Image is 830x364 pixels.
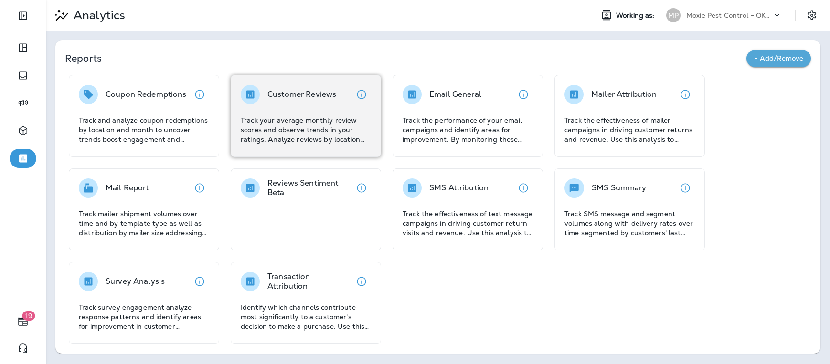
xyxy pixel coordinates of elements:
[352,178,371,198] button: View details
[79,209,209,238] p: Track mailer shipment volumes over time and by template type as well as distribution by mailer si...
[666,8,681,22] div: MP
[65,52,746,65] p: Reports
[676,178,695,198] button: View details
[267,90,336,99] p: Customer Reviews
[241,302,371,331] p: Identify which channels contribute most significantly to a customer's decision to make a purchase...
[686,11,772,19] p: Moxie Pest Control - OKC [GEOGRAPHIC_DATA]
[10,6,36,25] button: Expand Sidebar
[514,178,533,198] button: View details
[190,272,209,291] button: View details
[106,183,149,193] p: Mail Report
[564,115,695,144] p: Track the effectiveness of mailer campaigns in driving customer returns and revenue. Use this ana...
[70,8,125,22] p: Analytics
[352,272,371,291] button: View details
[429,183,489,193] p: SMS Attribution
[676,85,695,104] button: View details
[591,90,657,99] p: Mailer Attribution
[79,115,209,144] p: Track and analyze coupon redemptions by location and month to uncover trends boost engagement and...
[514,85,533,104] button: View details
[106,90,187,99] p: Coupon Redemptions
[746,50,811,67] button: + Add/Remove
[79,302,209,331] p: Track survey engagement analyze response patterns and identify areas for improvement in customer ...
[10,312,36,331] button: 19
[22,311,35,321] span: 19
[352,85,371,104] button: View details
[190,178,209,198] button: View details
[803,7,820,24] button: Settings
[403,115,533,144] p: Track the performance of your email campaigns and identify areas for improvement. By monitoring t...
[616,11,657,20] span: Working as:
[241,115,371,144] p: Track your average monthly review scores and observe trends in your ratings. Analyze reviews by l...
[267,178,352,198] p: Reviews Sentiment Beta
[564,209,695,238] p: Track SMS message and segment volumes along with delivery rates over time segmented by customers'...
[429,90,481,99] p: Email General
[592,183,647,193] p: SMS Summary
[403,209,533,238] p: Track the effectiveness of text message campaigns in driving customer return visits and revenue. ...
[267,272,352,291] p: Transaction Attribution
[190,85,209,104] button: View details
[106,277,165,286] p: Survey Analysis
